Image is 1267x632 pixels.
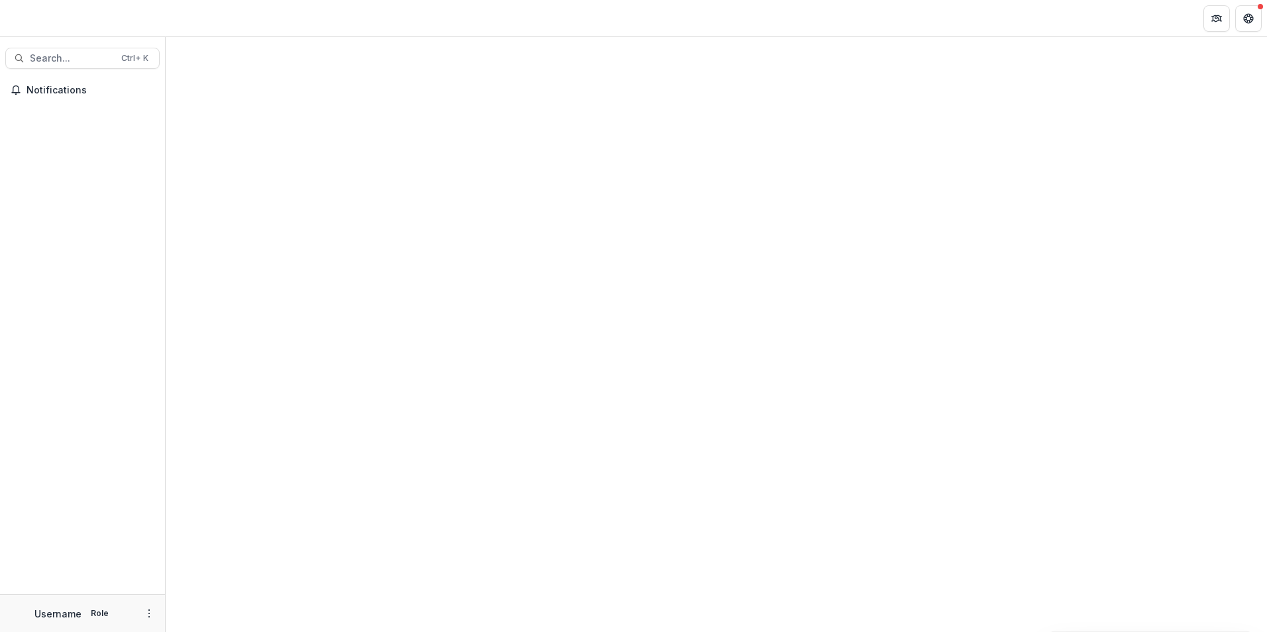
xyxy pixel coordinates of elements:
span: Notifications [27,85,154,96]
button: Notifications [5,79,160,101]
p: Username [34,607,82,621]
button: Get Help [1235,5,1262,32]
button: Partners [1203,5,1230,32]
button: More [141,606,157,621]
span: Search... [30,53,113,64]
div: Ctrl + K [119,51,151,66]
button: Search... [5,48,160,69]
nav: breadcrumb [171,9,227,28]
p: Role [87,607,113,619]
